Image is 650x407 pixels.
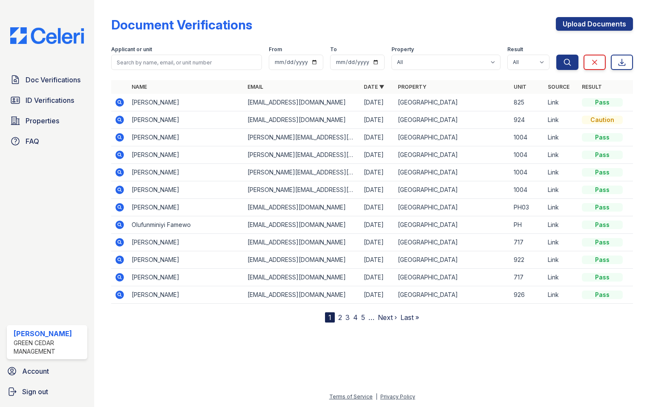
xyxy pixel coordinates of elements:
[360,129,394,146] td: [DATE]
[510,216,544,234] td: PH
[360,216,394,234] td: [DATE]
[26,116,59,126] span: Properties
[394,216,510,234] td: [GEOGRAPHIC_DATA]
[582,151,623,159] div: Pass
[111,46,152,53] label: Applicant or unit
[132,84,147,90] a: Name
[244,251,360,269] td: [EMAIL_ADDRESS][DOMAIN_NAME]
[582,116,623,124] div: Caution
[360,181,394,199] td: [DATE]
[7,92,87,109] a: ID Verifications
[128,94,244,111] td: [PERSON_NAME]
[338,313,342,322] a: 2
[544,251,578,269] td: Link
[22,387,48,397] span: Sign out
[111,17,252,32] div: Document Verifications
[128,251,244,269] td: [PERSON_NAME]
[244,164,360,181] td: [PERSON_NAME][EMAIL_ADDRESS][PERSON_NAME][DOMAIN_NAME]
[394,199,510,216] td: [GEOGRAPHIC_DATA]
[3,27,91,44] img: CE_Logo_Blue-a8612792a0a2168367f1c8372b55b34899dd931a85d93a1a3d3e32e68fde9ad4.png
[7,112,87,129] a: Properties
[544,216,578,234] td: Link
[360,234,394,251] td: [DATE]
[510,164,544,181] td: 1004
[544,146,578,164] td: Link
[244,234,360,251] td: [EMAIL_ADDRESS][DOMAIN_NAME]
[360,111,394,129] td: [DATE]
[26,136,39,146] span: FAQ
[556,17,633,31] a: Upload Documents
[544,111,578,129] td: Link
[247,84,263,90] a: Email
[128,216,244,234] td: Olufunminiyi Famewo
[128,164,244,181] td: [PERSON_NAME]
[548,84,569,90] a: Source
[582,203,623,212] div: Pass
[510,251,544,269] td: 922
[394,164,510,181] td: [GEOGRAPHIC_DATA]
[244,111,360,129] td: [EMAIL_ADDRESS][DOMAIN_NAME]
[582,84,602,90] a: Result
[544,181,578,199] td: Link
[244,199,360,216] td: [EMAIL_ADDRESS][DOMAIN_NAME]
[400,313,419,322] a: Last »
[325,312,335,323] div: 1
[3,383,91,400] a: Sign out
[360,199,394,216] td: [DATE]
[394,94,510,111] td: [GEOGRAPHIC_DATA]
[544,269,578,286] td: Link
[582,238,623,247] div: Pass
[360,146,394,164] td: [DATE]
[353,313,358,322] a: 4
[360,164,394,181] td: [DATE]
[330,46,337,53] label: To
[128,129,244,146] td: [PERSON_NAME]
[360,269,394,286] td: [DATE]
[244,94,360,111] td: [EMAIL_ADDRESS][DOMAIN_NAME]
[544,286,578,304] td: Link
[111,55,262,70] input: Search by name, email, or unit number
[510,94,544,111] td: 825
[360,286,394,304] td: [DATE]
[244,129,360,146] td: [PERSON_NAME][EMAIL_ADDRESS][PERSON_NAME][DOMAIN_NAME]
[394,181,510,199] td: [GEOGRAPHIC_DATA]
[510,286,544,304] td: 926
[582,221,623,229] div: Pass
[244,146,360,164] td: [PERSON_NAME][EMAIL_ADDRESS][PERSON_NAME][DOMAIN_NAME]
[510,269,544,286] td: 717
[582,291,623,299] div: Pass
[544,199,578,216] td: Link
[544,234,578,251] td: Link
[510,199,544,216] td: PH03
[7,133,87,150] a: FAQ
[582,133,623,142] div: Pass
[244,269,360,286] td: [EMAIL_ADDRESS][DOMAIN_NAME]
[380,393,415,400] a: Privacy Policy
[7,71,87,88] a: Doc Verifications
[14,329,84,339] div: [PERSON_NAME]
[26,75,81,85] span: Doc Verifications
[128,111,244,129] td: [PERSON_NAME]
[364,84,384,90] a: Date ▼
[391,46,414,53] label: Property
[128,199,244,216] td: [PERSON_NAME]
[244,181,360,199] td: [PERSON_NAME][EMAIL_ADDRESS][DOMAIN_NAME]
[394,286,510,304] td: [GEOGRAPHIC_DATA]
[582,256,623,264] div: Pass
[14,339,84,356] div: Green Cedar Management
[544,94,578,111] td: Link
[128,146,244,164] td: [PERSON_NAME]
[128,181,244,199] td: [PERSON_NAME]
[128,269,244,286] td: [PERSON_NAME]
[510,129,544,146] td: 1004
[510,111,544,129] td: 924
[3,363,91,380] a: Account
[514,84,526,90] a: Unit
[544,164,578,181] td: Link
[394,111,510,129] td: [GEOGRAPHIC_DATA]
[329,393,373,400] a: Terms of Service
[544,129,578,146] td: Link
[378,313,397,322] a: Next ›
[398,84,426,90] a: Property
